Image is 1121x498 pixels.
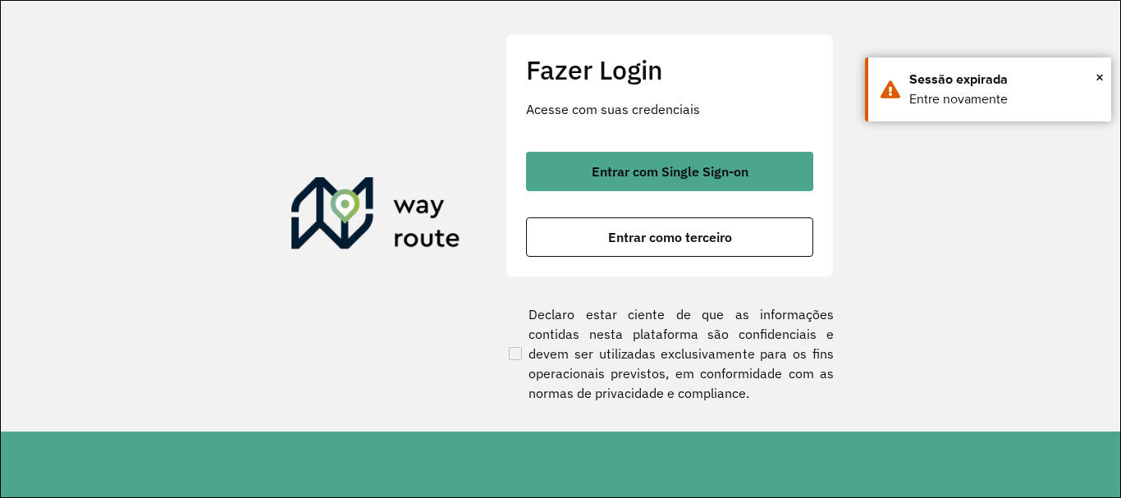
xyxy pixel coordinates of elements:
img: Roteirizador AmbevTech [291,177,460,256]
label: Declaro estar ciente de que as informações contidas nesta plataforma são confidenciais e devem se... [506,304,834,403]
button: Close [1096,65,1104,89]
p: Acesse com suas credenciais [526,99,813,119]
span: Entrar com Single Sign-on [592,165,748,178]
span: Entrar como terceiro [608,231,732,244]
button: button [526,217,813,257]
span: × [1096,65,1104,89]
div: Sessão expirada [909,70,1099,89]
div: Entre novamente [909,89,1099,109]
h2: Fazer Login [526,54,813,85]
button: button [526,152,813,191]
